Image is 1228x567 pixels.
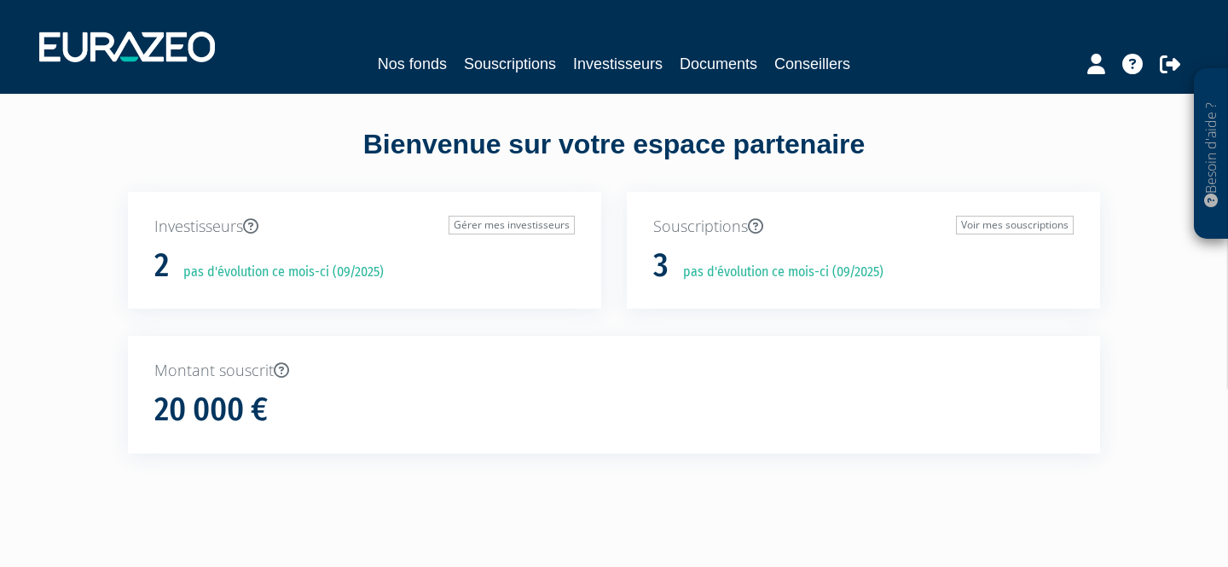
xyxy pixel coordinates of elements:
[653,248,669,284] h1: 3
[449,216,575,234] a: Gérer mes investisseurs
[154,360,1074,382] p: Montant souscrit
[154,248,169,284] h1: 2
[154,392,268,428] h1: 20 000 €
[573,52,663,76] a: Investisseurs
[671,263,883,282] p: pas d'évolution ce mois-ci (09/2025)
[378,52,447,76] a: Nos fonds
[1202,78,1221,231] p: Besoin d'aide ?
[154,216,575,238] p: Investisseurs
[171,263,384,282] p: pas d'évolution ce mois-ci (09/2025)
[115,125,1113,192] div: Bienvenue sur votre espace partenaire
[680,52,757,76] a: Documents
[464,52,556,76] a: Souscriptions
[774,52,850,76] a: Conseillers
[39,32,215,62] img: 1732889491-logotype_eurazeo_blanc_rvb.png
[956,216,1074,234] a: Voir mes souscriptions
[653,216,1074,238] p: Souscriptions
